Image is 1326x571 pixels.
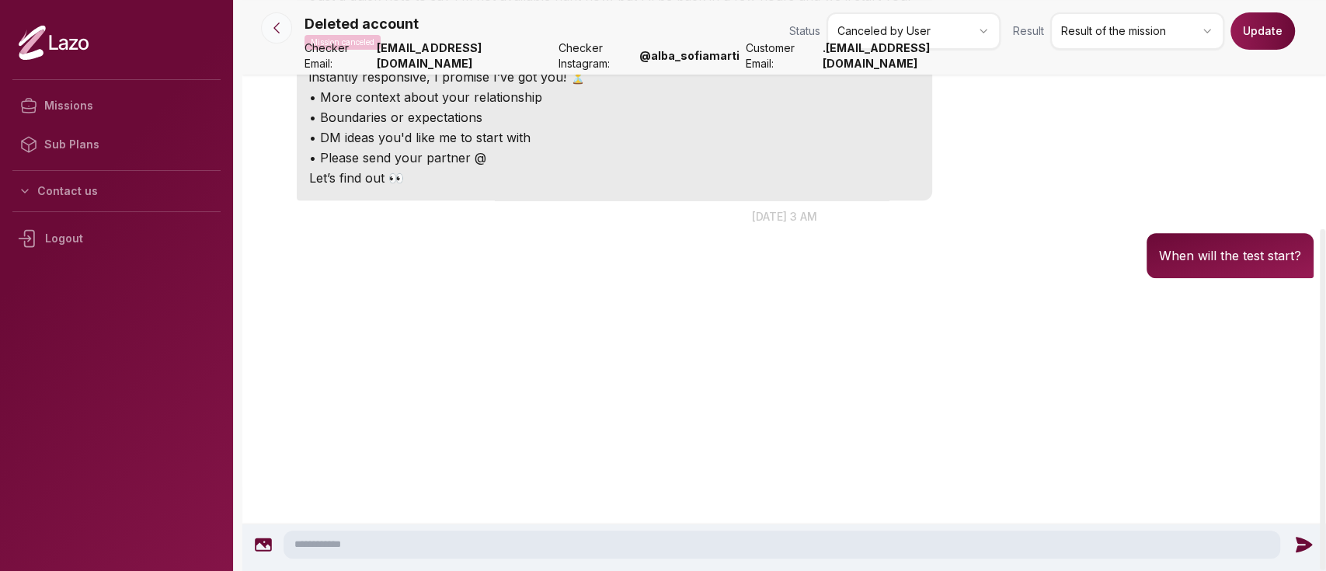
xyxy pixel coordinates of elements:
[305,13,419,35] p: Deleted account
[309,127,920,148] p: • DM ideas you'd like me to start with
[559,40,633,71] span: Checker Instagram:
[639,48,740,64] strong: @ alba_sofiamarti
[823,40,1001,71] strong: .[EMAIL_ADDRESS][DOMAIN_NAME]
[1159,245,1301,266] p: When will the test start?
[12,218,221,259] div: Logout
[309,168,920,188] p: Let’s find out 👀
[12,86,221,125] a: Missions
[12,125,221,164] a: Sub Plans
[309,107,920,127] p: • Boundaries or expectations
[242,208,1326,225] p: [DATE] 3 am
[309,148,920,168] p: • Please send your partner @
[12,177,221,205] button: Contact us
[309,87,920,107] p: • More context about your relationship
[305,35,381,50] p: Mission canceled
[1013,23,1044,39] span: Result
[1230,12,1295,50] button: Update
[305,40,371,71] span: Checker Email:
[746,40,816,71] span: Customer Email:
[377,40,552,71] strong: [EMAIL_ADDRESS][DOMAIN_NAME]
[789,23,820,39] span: Status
